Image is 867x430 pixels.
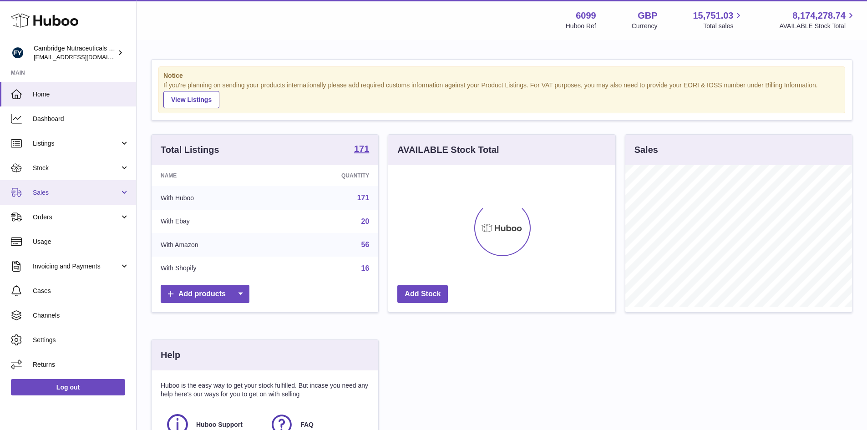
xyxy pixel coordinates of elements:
th: Name [152,165,276,186]
a: Log out [11,379,125,395]
h3: AVAILABLE Stock Total [397,144,499,156]
span: Orders [33,213,120,222]
a: 20 [361,218,370,225]
span: Channels [33,311,129,320]
span: Sales [33,188,120,197]
div: If you're planning on sending your products internationally please add required customs informati... [163,81,840,108]
span: Invoicing and Payments [33,262,120,271]
span: Total sales [703,22,744,30]
span: Listings [33,139,120,148]
span: Huboo Support [196,420,243,429]
p: Huboo is the easy way to get your stock fulfilled. But incase you need any help here's our ways f... [161,381,369,399]
a: View Listings [163,91,219,108]
td: With Ebay [152,210,276,233]
span: 15,751.03 [693,10,733,22]
strong: GBP [638,10,657,22]
a: 8,174,278.74 AVAILABLE Stock Total [779,10,856,30]
td: With Amazon [152,233,276,257]
span: Stock [33,164,120,172]
h3: Total Listings [161,144,219,156]
td: With Shopify [152,257,276,280]
span: Dashboard [33,115,129,123]
h3: Sales [634,144,658,156]
a: Add products [161,285,249,304]
a: Add Stock [397,285,448,304]
div: Cambridge Nutraceuticals Ltd [34,44,116,61]
td: With Huboo [152,186,276,210]
span: Home [33,90,129,99]
div: Huboo Ref [566,22,596,30]
a: 16 [361,264,370,272]
a: 15,751.03 Total sales [693,10,744,30]
span: Settings [33,336,129,344]
span: Usage [33,238,129,246]
a: 56 [361,241,370,248]
a: 171 [357,194,370,202]
span: FAQ [300,420,314,429]
strong: 6099 [576,10,596,22]
strong: 171 [354,144,369,153]
th: Quantity [276,165,379,186]
span: AVAILABLE Stock Total [779,22,856,30]
span: Returns [33,360,129,369]
strong: Notice [163,71,840,80]
a: 171 [354,144,369,155]
span: Cases [33,287,129,295]
h3: Help [161,349,180,361]
span: 8,174,278.74 [792,10,846,22]
div: Currency [632,22,658,30]
span: [EMAIL_ADDRESS][DOMAIN_NAME] [34,53,134,61]
img: huboo@camnutra.com [11,46,25,60]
